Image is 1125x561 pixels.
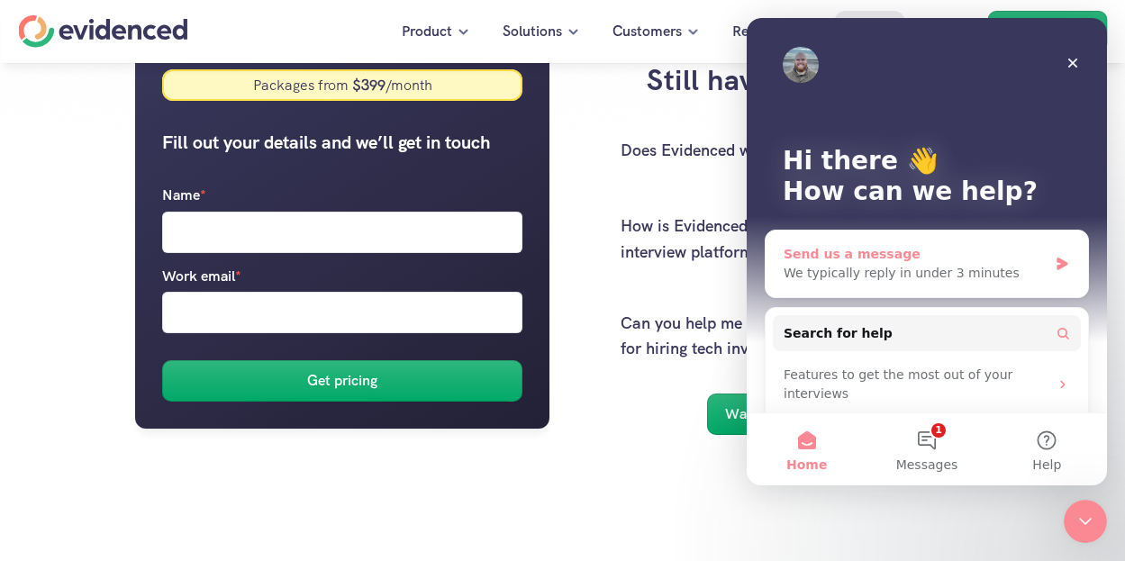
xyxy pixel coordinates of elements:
[732,20,797,43] p: Resources
[162,128,522,157] h5: Fill out your details and we’ll get in touch
[503,20,562,43] p: Solutions
[162,360,522,402] button: Get pricing
[252,76,431,95] div: Packages from /month
[594,60,972,101] h3: Still have questions?
[621,138,900,164] p: Does Evidenced work with my ATS?
[348,76,385,95] strong: $ 399
[1064,500,1107,543] iframe: Intercom live chat
[162,184,206,207] p: Name
[987,11,1107,52] a: Book a demo
[162,292,522,333] input: Work email*
[747,18,1107,485] iframe: Intercom live chat
[834,11,904,52] a: Pricing
[307,370,377,394] h6: Get pricing
[162,265,241,288] p: Work email
[18,15,187,48] a: Home
[725,403,818,426] p: Watch a demo
[621,213,900,266] p: How is Evidenced different from other interview platforms?
[402,20,452,43] p: Product
[612,20,682,43] p: Customers
[162,212,522,253] input: Name*
[707,394,858,435] a: Watch a demo
[621,311,900,363] p: Can you help me build a business case for hiring tech investment?
[911,11,981,52] a: Sign In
